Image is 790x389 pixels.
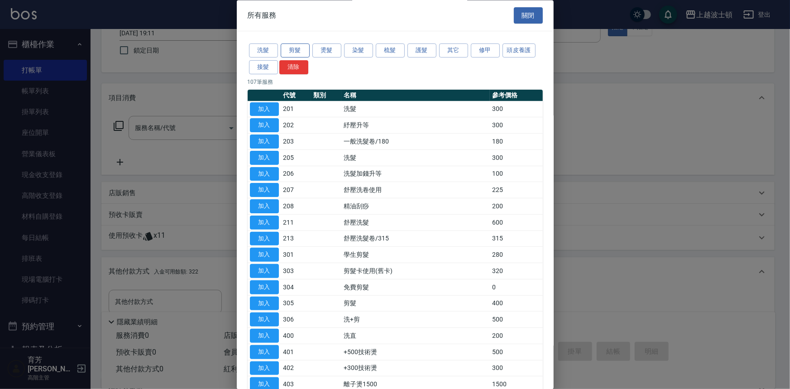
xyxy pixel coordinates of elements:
td: 304 [281,279,311,296]
button: 加入 [250,329,279,343]
td: 一般洗髮卷/180 [341,134,490,150]
button: 燙髮 [312,44,341,58]
td: 180 [490,134,542,150]
td: 剪髮 [341,296,490,312]
td: +300技術燙 [341,360,490,377]
td: 211 [281,215,311,231]
th: 類別 [311,90,341,101]
button: 加入 [250,200,279,214]
button: 修甲 [471,44,500,58]
td: 320 [490,263,542,279]
td: 舒壓洗髮 [341,215,490,231]
td: 100 [490,166,542,182]
td: 225 [490,182,542,198]
td: 205 [281,150,311,166]
button: 護髮 [407,44,436,58]
td: 洗直 [341,328,490,344]
p: 107 筆服務 [248,78,543,86]
td: 208 [281,198,311,215]
td: 紓壓升等 [341,117,490,134]
td: 0 [490,279,542,296]
button: 其它 [439,44,468,58]
button: 加入 [250,361,279,375]
button: 清除 [279,60,308,74]
button: 加入 [250,232,279,246]
td: 舒壓洗卷使用 [341,182,490,198]
td: 洗髮 [341,101,490,118]
td: 280 [490,247,542,263]
button: 加入 [250,264,279,279]
button: 加入 [250,183,279,197]
button: 梳髮 [376,44,405,58]
td: 洗+剪 [341,312,490,328]
th: 名稱 [341,90,490,101]
td: 精油刮痧 [341,198,490,215]
td: 舒壓洗髮卷/315 [341,231,490,247]
td: 202 [281,117,311,134]
span: 所有服務 [248,11,277,20]
td: 學生剪髮 [341,247,490,263]
td: 500 [490,312,542,328]
button: 加入 [250,216,279,230]
td: 402 [281,360,311,377]
td: 303 [281,263,311,279]
button: 加入 [250,297,279,311]
td: 207 [281,182,311,198]
button: 加入 [250,248,279,262]
td: 300 [490,101,542,118]
td: 301 [281,247,311,263]
button: 加入 [250,167,279,181]
td: 206 [281,166,311,182]
td: 600 [490,215,542,231]
td: 315 [490,231,542,247]
td: 洗髮 [341,150,490,166]
td: 洗髮加錢升等 [341,166,490,182]
button: 關閉 [514,7,543,24]
td: 306 [281,312,311,328]
button: 染髮 [344,44,373,58]
button: 頭皮養護 [503,44,536,58]
td: 300 [490,117,542,134]
td: 200 [490,198,542,215]
td: 500 [490,344,542,360]
td: 400 [490,296,542,312]
th: 參考價格 [490,90,542,101]
td: 200 [490,328,542,344]
td: 300 [490,150,542,166]
button: 加入 [250,313,279,327]
td: 203 [281,134,311,150]
button: 洗髮 [249,44,278,58]
td: 401 [281,344,311,360]
td: 213 [281,231,311,247]
button: 加入 [250,135,279,149]
td: 305 [281,296,311,312]
td: 201 [281,101,311,118]
button: 加入 [250,151,279,165]
th: 代號 [281,90,311,101]
button: 加入 [250,280,279,294]
button: 加入 [250,102,279,116]
td: 免費剪髮 [341,279,490,296]
button: 加入 [250,345,279,359]
td: 剪髮卡使用(舊卡) [341,263,490,279]
td: 400 [281,328,311,344]
td: +500技術燙 [341,344,490,360]
button: 剪髮 [281,44,310,58]
button: 接髮 [249,60,278,74]
td: 300 [490,360,542,377]
button: 加入 [250,119,279,133]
